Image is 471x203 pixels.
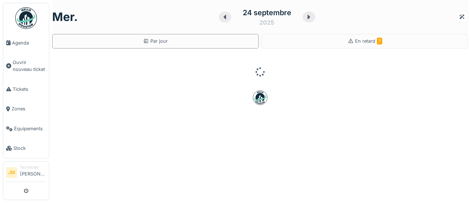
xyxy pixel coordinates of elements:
[3,99,49,119] a: Zones
[3,79,49,99] a: Tickets
[377,38,382,45] span: 7
[253,90,267,105] img: badge-BVDL4wpA.svg
[20,165,46,180] li: [PERSON_NAME]
[12,39,46,46] span: Agenda
[355,38,382,44] span: En retard
[13,86,46,93] span: Tickets
[3,139,49,158] a: Stock
[3,53,49,80] a: Ouvrir nouveau ticket
[12,105,46,112] span: Zones
[3,33,49,53] a: Agenda
[15,7,37,29] img: Badge_color-CXgf-gQk.svg
[13,145,46,152] span: Stock
[6,165,46,182] a: JM Technicien[PERSON_NAME]
[13,59,46,73] span: Ouvrir nouveau ticket
[20,165,46,170] div: Technicien
[243,7,291,18] div: 24 septembre
[14,125,46,132] span: Équipements
[259,18,274,27] div: 2025
[52,10,78,24] h1: mer.
[143,38,168,45] div: Par jour
[6,167,17,178] li: JM
[3,119,49,139] a: Équipements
